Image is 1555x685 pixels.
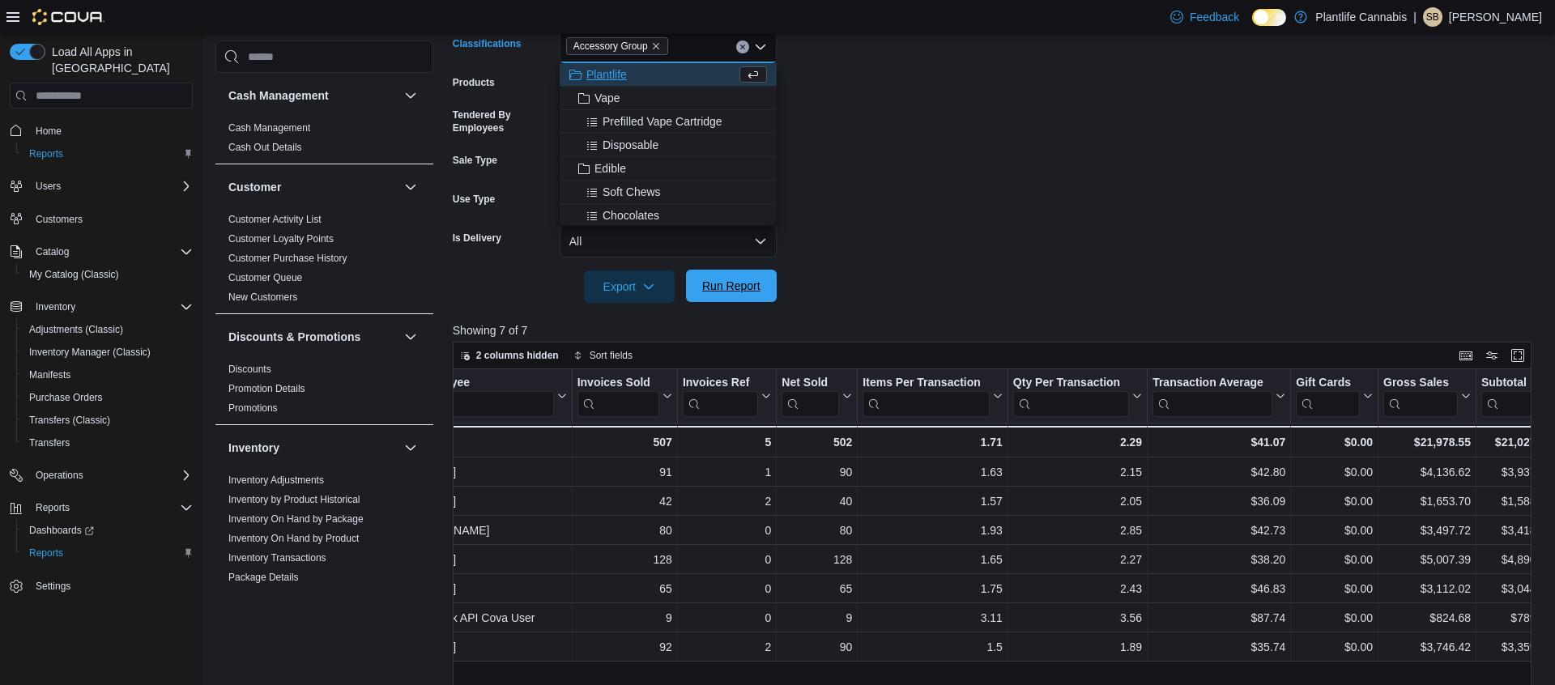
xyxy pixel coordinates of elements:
[863,376,990,391] div: Items Per Transaction
[782,376,852,417] button: Net Sold
[863,608,1003,628] div: 3.11
[228,87,329,104] h3: Cash Management
[36,469,83,482] span: Operations
[651,41,661,51] button: Remove Accessory Group from selection in this group
[363,376,554,417] div: Tendered Employee
[603,184,661,200] span: Soft Chews
[1481,491,1552,511] div: $1,588.10
[401,86,420,105] button: Cash Management
[363,376,554,391] div: Tendered Employee
[1481,579,1552,598] div: $3,044.02
[228,329,398,345] button: Discounts & Promotions
[683,521,771,540] div: 0
[1383,462,1471,482] div: $4,136.62
[16,432,199,454] button: Transfers
[23,388,193,407] span: Purchase Orders
[1481,376,1539,417] div: Subtotal
[1383,432,1471,452] div: $21,978.55
[228,402,278,414] a: Promotions
[863,462,1003,482] div: 1.63
[560,225,777,257] button: All
[363,637,567,657] div: [PERSON_NAME]
[228,474,324,486] a: Inventory Adjustments
[16,409,199,432] button: Transfers (Classic)
[1481,521,1552,540] div: $3,418.72
[577,462,671,482] div: 91
[863,491,1003,511] div: 1.57
[228,142,302,153] a: Cash Out Details
[228,513,364,525] span: Inventory On Hand by Package
[3,496,199,519] button: Reports
[16,143,199,165] button: Reports
[603,207,659,223] span: Chocolates
[401,327,420,347] button: Discounts & Promotions
[577,608,671,628] div: 9
[863,376,1003,417] button: Items Per Transaction
[228,141,302,154] span: Cash Out Details
[23,411,193,430] span: Transfers (Classic)
[1383,376,1458,417] div: Gross Sales
[683,637,771,657] div: 2
[577,376,671,417] button: Invoices Sold
[782,637,852,657] div: 90
[863,637,1003,657] div: 1.5
[453,108,553,134] label: Tendered By Employees
[782,521,852,540] div: 80
[29,524,94,537] span: Dashboards
[1252,26,1253,27] span: Dark Mode
[29,414,110,427] span: Transfers (Classic)
[1152,432,1285,452] div: $41.07
[45,44,193,76] span: Load All Apps in [GEOGRAPHIC_DATA]
[23,144,70,164] a: Reports
[1413,7,1417,27] p: |
[453,76,495,89] label: Products
[228,440,279,456] h3: Inventory
[1013,608,1142,628] div: 3.56
[29,466,193,485] span: Operations
[23,521,100,540] a: Dashboards
[782,376,839,417] div: Net Sold
[215,360,433,424] div: Discounts & Promotions
[16,386,199,409] button: Purchase Orders
[16,364,199,386] button: Manifests
[29,323,123,336] span: Adjustments (Classic)
[228,572,299,583] a: Package Details
[23,411,117,430] a: Transfers (Classic)
[782,432,852,452] div: 502
[36,213,83,226] span: Customers
[1383,608,1471,628] div: $824.68
[228,87,398,104] button: Cash Management
[454,346,565,365] button: 2 columns hidden
[23,365,77,385] a: Manifests
[1152,491,1285,511] div: $36.09
[1152,376,1272,391] div: Transaction Average
[1013,462,1142,482] div: 2.15
[36,180,61,193] span: Users
[23,388,109,407] a: Purchase Orders
[594,90,620,106] span: Vape
[228,402,278,415] span: Promotions
[1383,521,1471,540] div: $3,497.72
[228,271,302,284] span: Customer Queue
[863,521,1003,540] div: 1.93
[228,291,297,304] span: New Customers
[29,242,193,262] span: Catalog
[3,207,199,231] button: Customers
[401,438,420,457] button: Inventory
[567,346,639,365] button: Sort fields
[476,349,559,362] span: 2 columns hidden
[1315,7,1407,27] p: Plantlife Cannabis
[1481,637,1552,657] div: $3,359.19
[363,579,567,598] div: [PERSON_NAME]
[782,608,852,628] div: 9
[29,242,75,262] button: Catalog
[36,501,70,514] span: Reports
[453,322,1542,338] p: Showing 7 of 7
[16,263,199,286] button: My Catalog (Classic)
[29,147,63,160] span: Reports
[228,122,310,134] a: Cash Management
[560,87,777,110] button: Vape
[577,376,658,391] div: Invoices Sold
[228,493,360,506] span: Inventory by Product Historical
[228,440,398,456] button: Inventory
